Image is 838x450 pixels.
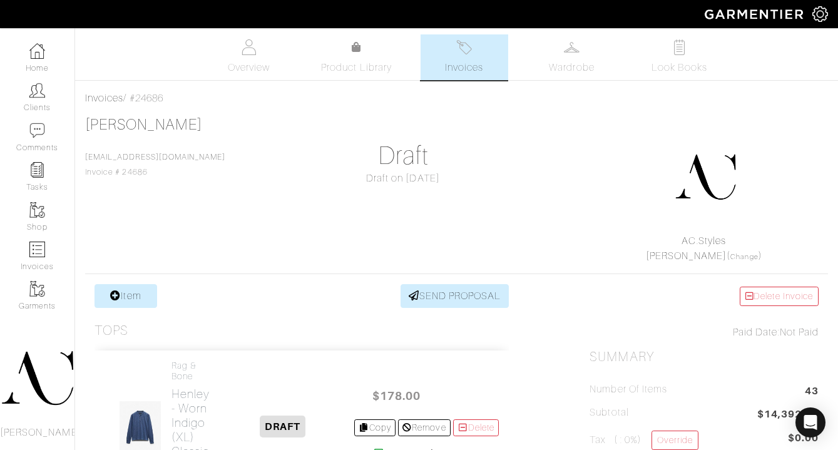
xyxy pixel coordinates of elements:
[590,325,819,340] div: Not Paid
[757,407,819,424] span: $14,392.00
[359,382,434,409] span: $178.00
[651,60,707,75] span: Look Books
[733,327,780,338] span: Paid Date:
[730,253,758,260] a: Change
[95,284,157,308] a: Item
[29,281,45,297] img: garments-icon-b7da505a4dc4fd61783c78ac3ca0ef83fa9d6f193b1c9dc38574b1d14d53ca28.png
[805,384,819,401] span: 43
[549,60,594,75] span: Wardrobe
[590,407,628,419] h5: Subtotal
[812,6,828,22] img: gear-icon-white-bd11855cb880d31180b6d7d6211b90ccbf57a29d726f0c71d8c61bd08dd39cc2.png
[313,40,401,75] a: Product Library
[85,93,123,104] a: Invoices
[171,361,212,382] h4: rag & bone
[321,60,392,75] span: Product Library
[445,60,483,75] span: Invoices
[85,153,225,161] a: [EMAIL_ADDRESS][DOMAIN_NAME]
[398,419,450,436] a: Remove
[682,235,725,247] a: AC.Styles
[453,419,499,436] a: Delete
[401,284,509,308] a: SEND PROPOSAL
[29,43,45,59] img: dashboard-icon-dbcd8f5a0b271acd01030246c82b418ddd0df26cd7fceb0bd07c9910d44c42f6.png
[564,39,580,55] img: wardrobe-487a4870c1b7c33e795ec22d11cfc2ed9d08956e64fb3008fe2437562e282088.svg
[740,287,819,306] a: Delete Invoice
[421,34,508,80] a: Invoices
[289,171,518,186] div: Draft on [DATE]
[85,153,225,176] span: Invoice # 24686
[590,384,667,396] h5: Number of Items
[289,141,518,171] h1: Draft
[528,34,616,80] a: Wardrobe
[795,407,825,437] div: Open Intercom Messenger
[228,60,270,75] span: Overview
[29,162,45,178] img: reminder-icon-8004d30b9f0a5d33ae49ab947aed9ed385cf756f9e5892f1edd6e32f2345188e.png
[85,91,828,106] div: / #24686
[95,323,128,339] h3: Tops
[29,83,45,98] img: clients-icon-6bae9207a08558b7cb47a8932f037763ab4055f8c8b6bfacd5dc20c3e0201464.png
[241,39,257,55] img: basicinfo-40fd8af6dae0f16599ec9e87c0ef1c0a1fdea2edbe929e3d69a839185d80c458.svg
[354,419,396,436] a: Copy
[205,34,293,80] a: Overview
[698,3,812,25] img: garmentier-logo-header-white-b43fb05a5012e4ada735d5af1a66efaba907eab6374d6393d1fbf88cb4ef424d.png
[651,431,698,450] a: Override
[788,431,819,446] span: $0.00
[674,146,737,208] img: DupYt8CPKc6sZyAt3svX5Z74.png
[29,202,45,218] img: garments-icon-b7da505a4dc4fd61783c78ac3ca0ef83fa9d6f193b1c9dc38574b1d14d53ca28.png
[590,431,698,450] h5: Tax ( : 0%)
[260,416,305,437] span: DRAFT
[456,39,472,55] img: orders-27d20c2124de7fd6de4e0e44c1d41de31381a507db9b33961299e4e07d508b8c.svg
[590,349,819,365] h2: Summary
[29,242,45,257] img: orders-icon-0abe47150d42831381b5fb84f609e132dff9fe21cb692f30cb5eec754e2cba89.png
[85,116,202,133] a: [PERSON_NAME]
[636,34,723,80] a: Look Books
[646,250,727,262] a: [PERSON_NAME]
[672,39,687,55] img: todo-9ac3debb85659649dc8f770b8b6100bb5dab4b48dedcbae339e5042a72dfd3cc.svg
[29,123,45,138] img: comment-icon-a0a6a9ef722e966f86d9cbdc48e553b5cf19dbc54f86b18d962a5391bc8f6eb6.png
[595,233,813,263] div: ( )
